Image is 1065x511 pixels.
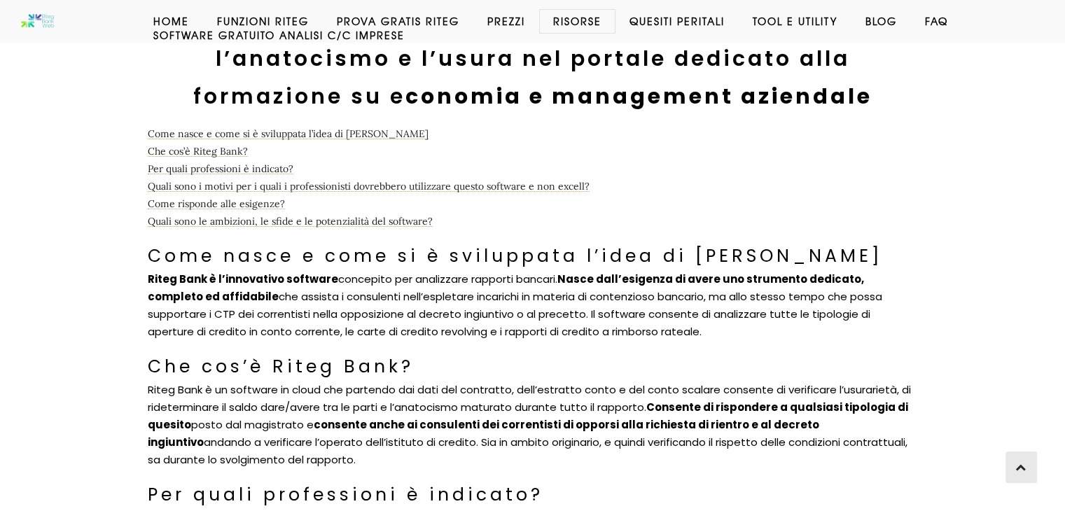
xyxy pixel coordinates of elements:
a: Per quali professioni è indicato? [148,162,293,175]
a: Quesiti Peritali [615,14,739,28]
a: Risorse [539,14,615,28]
a: Tool e Utility [739,14,851,28]
h3: Che cos’è Riteg Bank? [148,352,918,381]
a: Che cos’è Riteg Bank? [148,145,248,157]
a: Quali sono le ambizioni, le sfide e le potenzialità del software? [148,215,433,227]
strong: Consente di rispondere a qualsiasi tipologia di quesito [148,400,908,432]
p: concepito per analizzare rapporti bancari. che assista i consulenti nell’espletare incarichi in m... [148,271,918,341]
strong: Riteg Bank è l’innovativo software [148,272,338,286]
a: Software GRATUITO analisi c/c imprese [139,28,419,42]
p: Riteg Bank è un software in cloud che partendo dai dati del contratto, dell’estratto conto e del ... [148,381,918,469]
a: Prova Gratis Riteg [323,14,473,28]
h2: Il dott. [PERSON_NAME] illustra l’innovativo software per l’anatocismo e l’usura nel portale dedi... [148,2,918,115]
a: Come risponde alle esigenze? [148,197,285,210]
a: Faq [911,14,962,28]
a: Come nasce e come si è sviluppata l’idea di [PERSON_NAME] [148,127,429,140]
strong: consente anche ai consulenti dei correntisti di opporsi alla richiesta di rientro e al decreto in... [148,417,819,449]
a: Prezzi [473,14,539,28]
strong: conomia e management aziendale [405,81,872,111]
h3: Per quali professioni è indicato? [148,480,918,510]
h3: Come nasce e come si è sviluppata l’idea di [PERSON_NAME] [148,241,918,271]
a: Home [139,14,203,28]
img: Software anatocismo e usura bancaria [21,14,55,28]
a: Funzioni Riteg [203,14,323,28]
strong: Nasce dall’esigenza di avere uno strumento dedicato, completo ed affidabile [148,272,864,304]
a: Blog [851,14,911,28]
a: Quali sono i motivi per i quali i professionisti dovrebbero utilizzare questo software e non excell? [148,180,590,192]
